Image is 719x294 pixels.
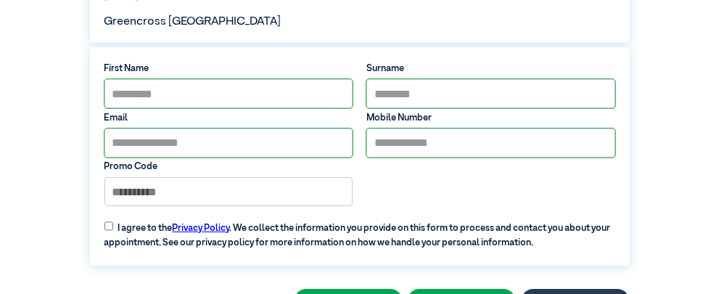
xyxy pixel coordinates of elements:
label: Mobile Number [366,111,615,125]
label: I agree to the . We collect the information you provide on this form to process and contact you a... [97,213,622,250]
input: I agree to thePrivacy Policy. We collect the information you provide on this form to process and ... [104,221,114,231]
label: Email [104,111,353,125]
label: Promo Code [104,160,353,173]
label: Surname [366,62,615,75]
label: First Name [104,62,353,75]
span: Greencross [GEOGRAPHIC_DATA] [104,16,282,28]
a: Privacy Policy [172,224,229,233]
